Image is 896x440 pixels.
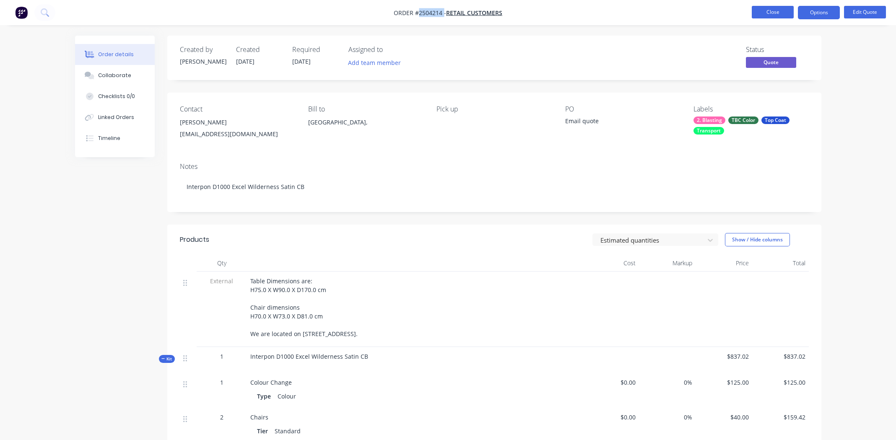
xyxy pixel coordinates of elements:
[180,46,226,54] div: Created by
[98,72,131,79] div: Collaborate
[696,255,752,272] div: Price
[348,57,405,68] button: Add team member
[348,46,432,54] div: Assigned to
[292,46,338,54] div: Required
[308,116,423,143] div: [GEOGRAPHIC_DATA],
[752,255,809,272] div: Total
[746,57,796,67] span: Quote
[394,9,446,17] span: Order #2504214 -
[699,413,749,422] span: $40.00
[565,116,670,128] div: Email quote
[180,116,295,143] div: [PERSON_NAME][EMAIL_ADDRESS][DOMAIN_NAME]
[446,9,502,17] a: Retail Customers
[180,128,295,140] div: [EMAIL_ADDRESS][DOMAIN_NAME]
[642,413,692,422] span: 0%
[728,116,758,124] div: TBC Color
[844,6,886,18] button: Edit Quote
[798,6,840,19] button: Options
[75,107,155,128] button: Linked Orders
[436,105,551,113] div: Pick up
[75,65,155,86] button: Collaborate
[308,116,423,128] div: [GEOGRAPHIC_DATA],
[75,128,155,149] button: Timeline
[693,127,724,135] div: Transport
[746,46,809,54] div: Status
[250,413,268,421] span: Chairs
[565,105,680,113] div: PO
[180,57,226,66] div: [PERSON_NAME]
[699,378,749,387] span: $125.00
[220,352,223,361] span: 1
[292,57,311,65] span: [DATE]
[220,413,223,422] span: 2
[180,105,295,113] div: Contact
[699,352,749,361] span: $837.02
[343,57,405,68] button: Add team member
[200,277,244,285] span: External
[308,105,423,113] div: Bill to
[756,378,805,387] span: $125.00
[236,57,255,65] span: [DATE]
[639,255,696,272] div: Markup
[257,390,274,402] div: Type
[180,174,809,199] div: Interpon D1000 Excel Wilderness Satin CB
[236,46,282,54] div: Created
[761,116,790,124] div: Top Coat
[274,390,299,402] div: Colour
[271,425,304,437] div: Standard
[180,116,295,128] div: [PERSON_NAME]
[161,356,172,362] span: Kit
[250,277,358,338] span: Table Dimensions are: H75.0 X W90.0 X D170.0 cm Chair dimensions H70.0 X W73.0 X D81.0 cm We are ...
[586,378,636,387] span: $0.00
[98,135,120,142] div: Timeline
[98,114,134,121] div: Linked Orders
[98,93,135,100] div: Checklists 0/0
[180,235,209,245] div: Products
[642,378,692,387] span: 0%
[693,116,725,124] div: 2. Blasting
[250,352,368,360] span: Interpon D1000 Excel Wilderness Satin CB
[756,352,805,361] span: $837.02
[15,6,28,19] img: Factory
[197,255,247,272] div: Qty
[159,355,175,363] button: Kit
[250,378,292,386] span: Colour Change
[725,233,790,246] button: Show / Hide columns
[98,51,134,58] div: Order details
[257,425,271,437] div: Tier
[75,44,155,65] button: Order details
[693,105,808,113] div: Labels
[180,163,809,171] div: Notes
[220,378,223,387] span: 1
[752,6,794,18] button: Close
[586,413,636,422] span: $0.00
[756,413,805,422] span: $159.42
[75,86,155,107] button: Checklists 0/0
[582,255,639,272] div: Cost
